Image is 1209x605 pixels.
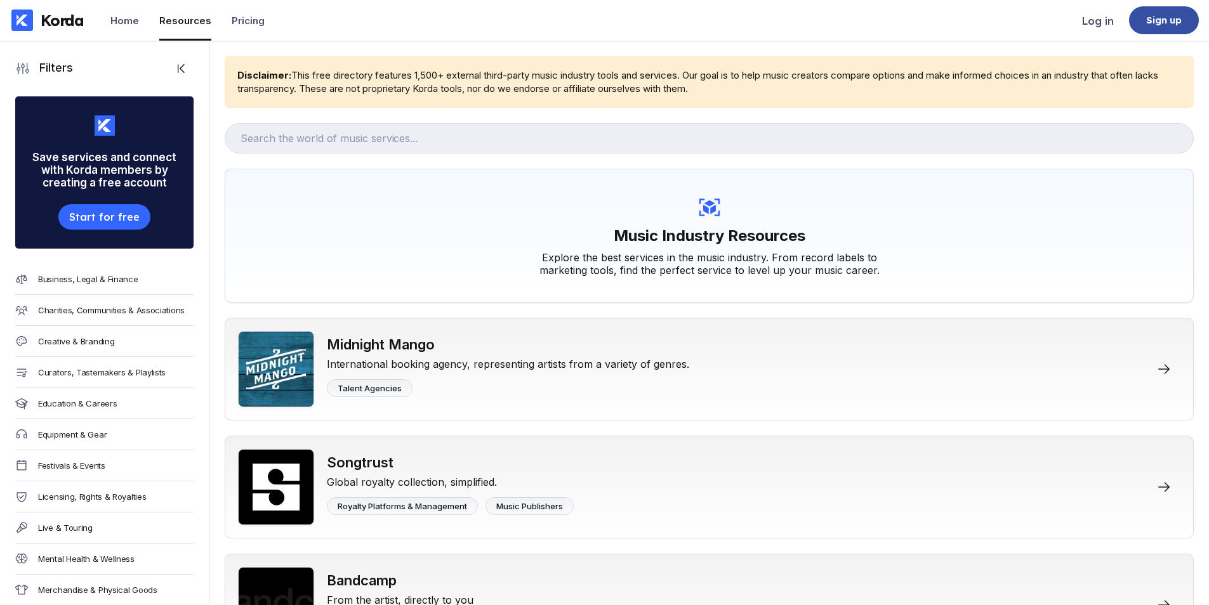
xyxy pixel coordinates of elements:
[238,449,314,525] img: Songtrust
[38,398,117,408] div: Education & Careers
[15,295,194,326] a: Charities, Communities & Associations
[38,491,146,502] div: Licensing, Rights & Royalties
[15,543,194,575] a: Mental Health & Wellness
[1146,14,1182,27] div: Sign up
[38,460,105,471] div: Festivals & Events
[15,357,194,388] a: Curators, Tastemakers & Playlists
[38,585,157,595] div: Merchandise & Physical Goods
[41,11,84,30] div: Korda
[15,388,194,419] a: Education & Careers
[38,367,166,377] div: Curators, Tastemakers & Playlists
[15,326,194,357] a: Creative & Branding
[496,501,563,511] div: Music Publishers
[327,454,574,471] div: Songtrust
[15,419,194,450] a: Equipment & Gear
[110,15,139,27] div: Home
[159,15,211,27] div: Resources
[238,331,314,407] img: Midnight Mango
[225,123,1194,153] input: Search the world of music services...
[15,264,194,295] a: Business, Legal & Finance
[225,318,1194,420] a: Midnight MangoMidnight MangoInternational booking agency, representing artists from a variety of ...
[327,336,689,353] div: Midnight Mango
[38,305,185,315] div: Charities, Communities & Associations
[232,15,265,27] div: Pricing
[1129,6,1199,34] a: Sign up
[327,471,574,488] div: Global royalty collection, simplified.
[15,481,194,512] a: Licensing, Rights & Royalties
[237,69,291,81] b: Disclaimer:
[225,436,1194,538] a: SongtrustSongtrustGlobal royalty collection, simplified.Royalty Platforms & ManagementMusic Publi...
[38,523,93,533] div: Live & Touring
[519,251,900,276] div: Explore the best services in the music industry. From record labels to marketing tools, find the ...
[69,211,139,223] div: Start for free
[38,429,107,439] div: Equipment & Gear
[15,512,194,543] a: Live & Touring
[38,554,135,564] div: Mental Health & Wellness
[614,220,805,251] h1: Music Industry Resources
[58,204,150,230] button: Start for free
[15,136,194,204] div: Save services and connect with Korda members by creating a free account
[30,61,73,76] div: Filters
[327,572,513,589] div: Bandcamp
[15,450,194,481] a: Festivals & Events
[338,501,467,511] div: Royalty Platforms & Management
[327,353,689,370] div: International booking agency, representing artists from a variety of genres.
[338,383,402,393] div: Talent Agencies
[1082,15,1114,27] div: Log in
[237,68,1181,95] div: This free directory features 1,500+ external third-party music industry tools and services. Our g...
[38,274,138,284] div: Business, Legal & Finance
[38,336,114,346] div: Creative & Branding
